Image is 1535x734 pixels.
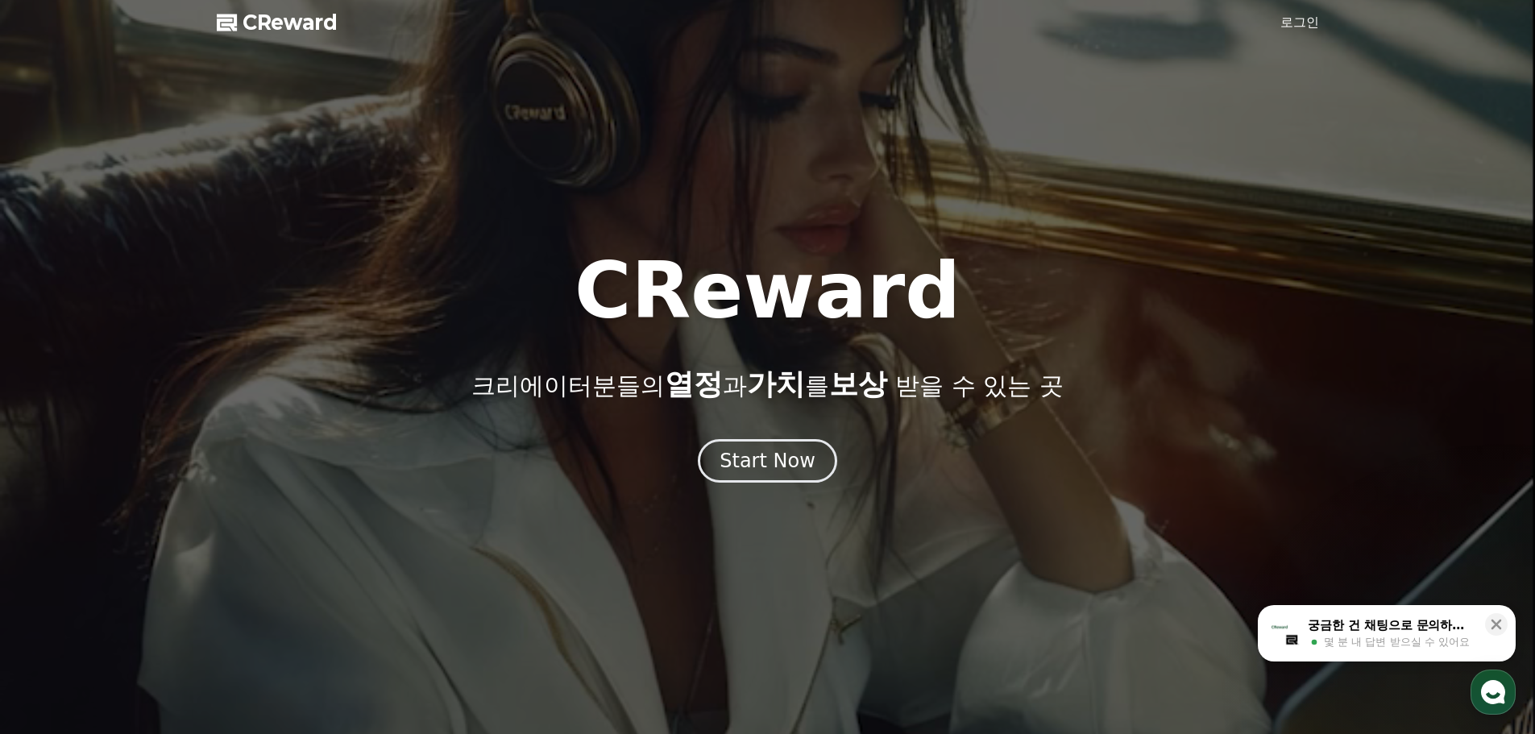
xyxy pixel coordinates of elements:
span: 보상 [829,367,887,400]
span: 가치 [747,367,805,400]
a: 로그인 [1280,13,1319,32]
h1: CReward [575,252,960,330]
div: Start Now [720,448,815,474]
a: CReward [217,10,338,35]
a: Start Now [698,455,837,471]
button: Start Now [698,439,837,483]
span: CReward [243,10,338,35]
span: 열정 [665,367,723,400]
p: 크리에이터분들의 과 를 받을 수 있는 곳 [471,368,1063,400]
